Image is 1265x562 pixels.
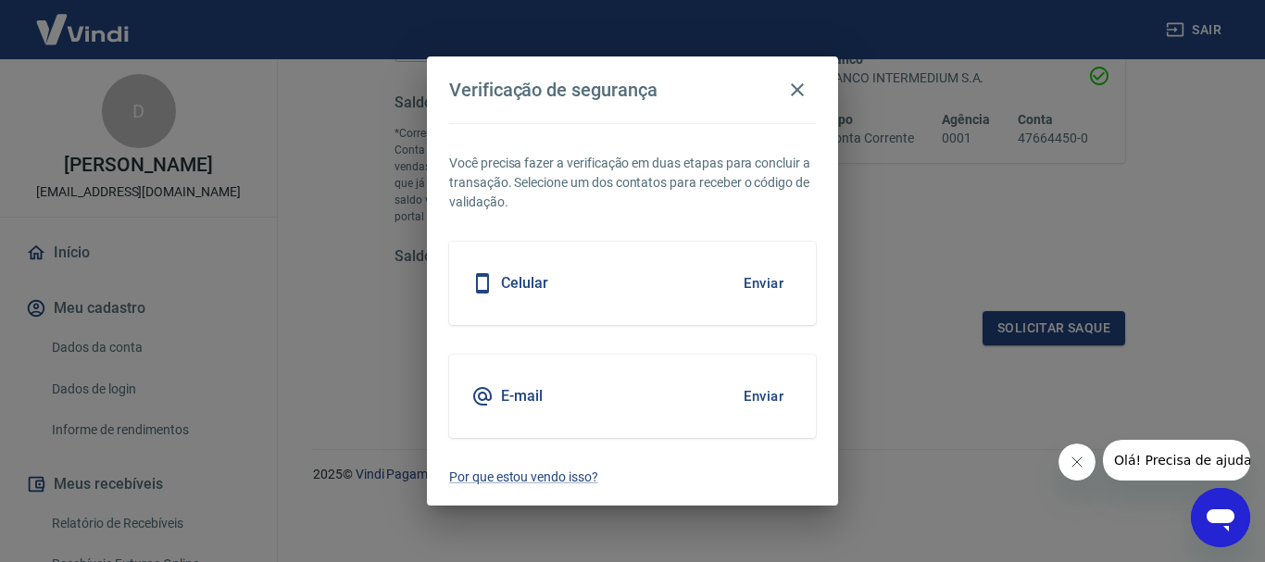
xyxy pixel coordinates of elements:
button: Enviar [733,377,794,416]
span: Olá! Precisa de ajuda? [11,13,156,28]
button: Enviar [733,264,794,303]
iframe: Mensagem da empresa [1103,440,1250,481]
iframe: Fechar mensagem [1058,443,1096,481]
h5: Celular [501,274,548,293]
iframe: Botão para abrir a janela de mensagens [1191,488,1250,547]
h5: E-mail [501,387,543,406]
h4: Verificação de segurança [449,79,658,101]
a: Por que estou vendo isso? [449,468,816,487]
p: Você precisa fazer a verificação em duas etapas para concluir a transação. Selecione um dos conta... [449,154,816,212]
